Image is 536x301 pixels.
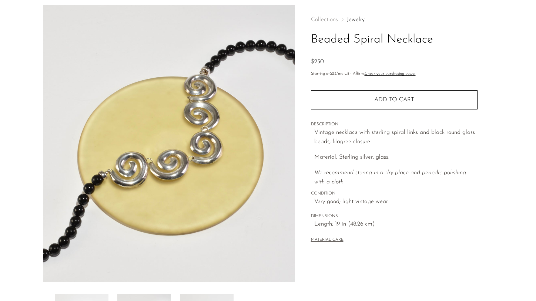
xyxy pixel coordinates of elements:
img: Beaded Spiral Necklace [43,5,295,282]
span: CONDITION [311,190,478,197]
p: Starting at /mo with Affirm. [311,71,478,77]
span: Very good; light vintage wear. [314,197,478,207]
span: Collections [311,17,338,23]
p: Material: Sterling silver, glass. [314,153,478,162]
button: Add to cart [311,90,478,109]
span: DESCRIPTION [311,121,478,128]
span: Add to cart [374,97,414,103]
i: We recommend storing in a dry place and periodic polishing with a cloth. [314,170,466,185]
p: Vintage necklace with sterling spiral links and black round glass beads, filagree closure. [314,128,478,147]
a: Jewelry [347,17,365,23]
h1: Beaded Spiral Necklace [311,30,478,49]
span: Length: 19 in (48.26 cm) [314,220,478,229]
span: $23 [330,72,336,76]
nav: Breadcrumbs [311,17,478,23]
a: Check your purchasing power - Learn more about Affirm Financing (opens in modal) [365,72,416,76]
span: $250 [311,59,324,65]
button: MATERIAL CARE [311,237,344,243]
span: DIMENSIONS [311,213,478,220]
